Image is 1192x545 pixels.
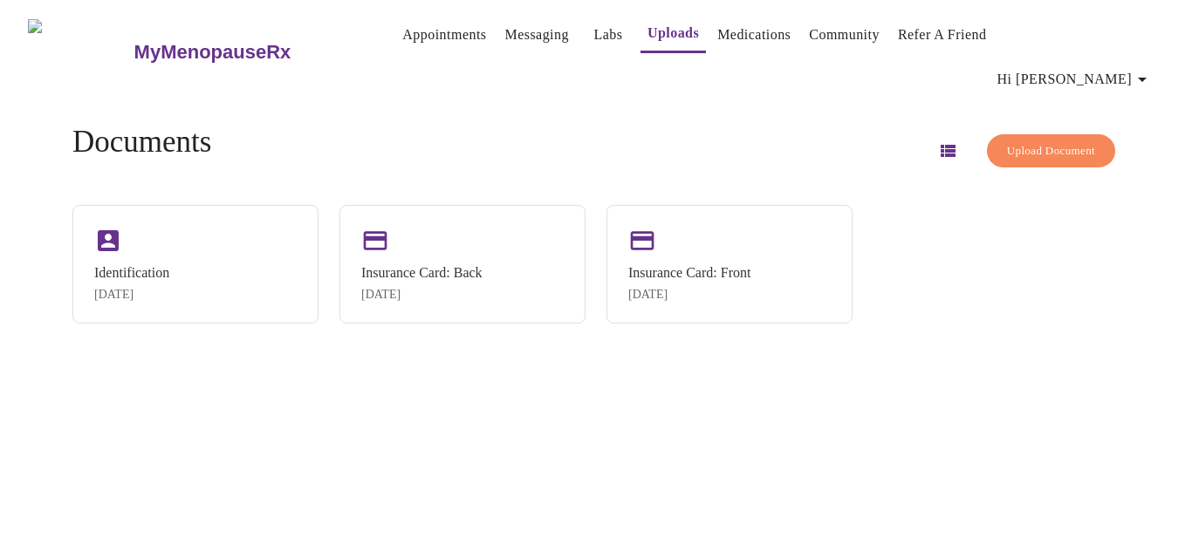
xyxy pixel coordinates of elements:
div: Identification [94,265,169,281]
div: [DATE] [94,288,169,302]
a: Refer a Friend [898,23,987,47]
a: MyMenopauseRx [132,22,360,83]
div: [DATE] [628,288,750,302]
button: Refer a Friend [891,17,994,52]
button: Hi [PERSON_NAME] [990,62,1160,97]
span: Upload Document [1007,141,1095,161]
h4: Documents [72,125,211,160]
a: Community [809,23,880,47]
button: Appointments [395,17,493,52]
button: Labs [580,17,636,52]
a: Labs [593,23,622,47]
button: Messaging [497,17,575,52]
div: Insurance Card: Front [628,265,750,281]
div: [DATE] [361,288,483,302]
a: Messaging [504,23,568,47]
span: Hi [PERSON_NAME] [997,67,1153,92]
button: Upload Document [987,134,1115,168]
h3: MyMenopauseRx [134,41,291,64]
button: Community [802,17,887,52]
button: Uploads [641,16,706,53]
button: Switch to list view [927,130,969,172]
a: Appointments [402,23,486,47]
img: MyMenopauseRx Logo [28,19,132,85]
a: Medications [717,23,791,47]
a: Uploads [647,21,699,45]
button: Medications [710,17,798,52]
div: Insurance Card: Back [361,265,483,281]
